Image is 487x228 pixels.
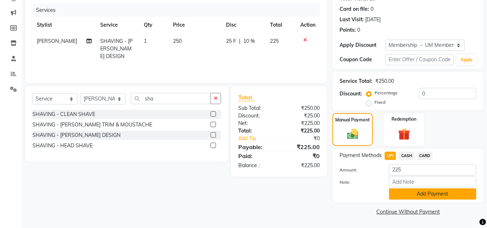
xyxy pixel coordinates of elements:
span: | [239,37,240,45]
div: Services [33,4,325,17]
div: ₹250.00 [375,77,394,85]
span: Payment Methods [340,152,382,159]
div: ₹225.00 [279,127,325,135]
div: Last Visit: [340,16,364,23]
span: 25 F [226,37,236,45]
div: ₹0 [279,152,325,160]
div: SHAVING - [PERSON_NAME] TRIM & MOUSTACHE [32,121,152,129]
span: 250 [173,38,182,44]
div: Sub Total: [233,104,279,112]
div: Payable: [233,143,279,151]
div: 0 [357,26,360,34]
th: Qty [140,17,169,33]
span: CARD [417,152,433,160]
div: Discount: [233,112,279,120]
th: Service [96,17,140,33]
span: UPI [385,152,396,160]
div: [DATE] [365,16,381,23]
div: Apply Discount [340,41,385,49]
div: Total: [233,127,279,135]
a: Add Tip [233,135,287,142]
div: Balance : [233,162,279,169]
input: Enter Offer / Coupon Code [385,54,453,65]
div: ₹225.00 [279,120,325,127]
span: 10 % [243,37,255,45]
div: Service Total: [340,77,372,85]
label: Redemption [391,116,416,122]
span: [PERSON_NAME] [37,38,77,44]
div: SHAVING - CLEAN SHAVE [32,111,95,118]
div: Points: [340,26,356,34]
th: Action [296,17,320,33]
div: ₹250.00 [279,104,325,112]
div: ₹225.00 [279,162,325,169]
div: SHAVING - [PERSON_NAME] DESIGN [32,131,120,139]
div: Discount: [340,90,362,98]
th: Total [266,17,296,33]
div: Paid: [233,152,279,160]
button: Apply [456,54,477,65]
span: Total [238,94,255,101]
span: SHAVING - [PERSON_NAME] DESIGN [100,38,133,59]
label: Note: [334,179,383,185]
label: Manual Payment [335,117,370,123]
img: _gift.svg [394,127,414,142]
input: Amount [389,164,476,175]
input: Add Note [389,176,476,187]
label: Amount: [334,167,383,173]
div: ₹225.00 [279,143,325,151]
div: Card on file: [340,5,369,13]
th: Stylist [32,17,96,33]
span: CASH [399,152,414,160]
div: SHAVING - HEAD SHAVE [32,142,93,149]
div: 0 [371,5,373,13]
img: _cash.svg [344,128,362,140]
label: Fixed [375,99,385,106]
div: Net: [233,120,279,127]
input: Search or Scan [131,93,211,104]
label: Percentage [375,90,398,96]
th: Disc [222,17,266,33]
span: 225 [270,38,279,44]
div: ₹25.00 [279,112,325,120]
button: Add Payment [389,188,476,200]
a: Continue Without Payment [334,208,482,216]
th: Price [169,17,222,33]
div: ₹0 [287,135,326,142]
div: Coupon Code [340,56,385,63]
span: 1 [144,38,147,44]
